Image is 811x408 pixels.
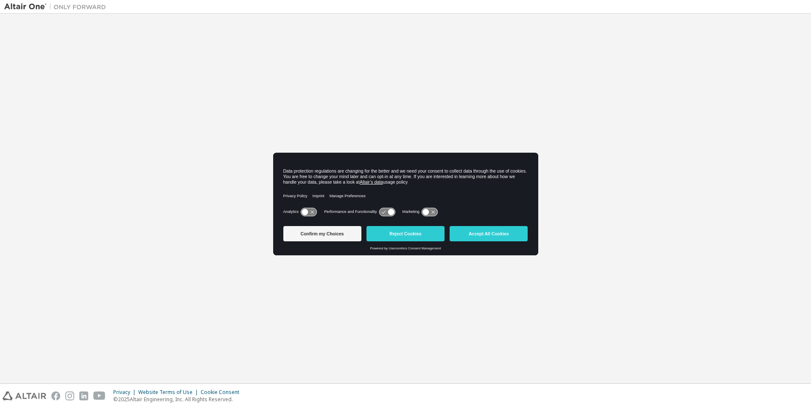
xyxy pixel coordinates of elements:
div: Privacy [113,389,138,396]
img: Altair One [4,3,110,11]
img: instagram.svg [65,391,74,400]
img: facebook.svg [51,391,60,400]
div: Cookie Consent [201,389,244,396]
img: linkedin.svg [79,391,88,400]
div: Website Terms of Use [138,389,201,396]
p: © 2025 Altair Engineering, Inc. All Rights Reserved. [113,396,244,403]
img: altair_logo.svg [3,391,46,400]
img: youtube.svg [93,391,106,400]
